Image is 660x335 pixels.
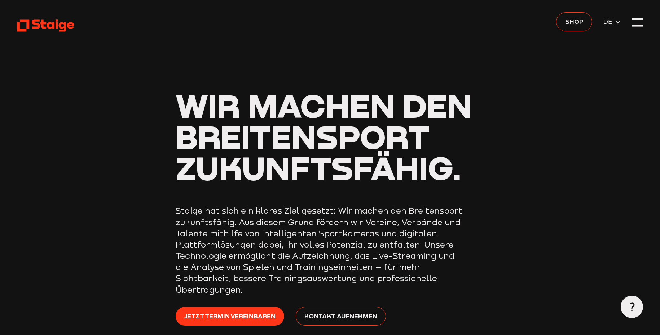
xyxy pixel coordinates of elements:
a: Shop [556,12,592,31]
a: Jetzt Termin vereinbaren [176,307,285,326]
p: Staige hat sich ein klares Ziel gesetzt: Wir machen den Breitensport zukunftsfähig. Aus diesem Gr... [176,205,464,295]
span: Jetzt Termin vereinbaren [184,311,276,321]
span: DE [603,17,615,27]
span: Shop [565,17,584,26]
a: Kontakt aufnehmen [296,307,386,326]
span: Kontakt aufnehmen [304,311,377,321]
span: Wir machen den Breitensport zukunftsfähig. [176,86,472,187]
